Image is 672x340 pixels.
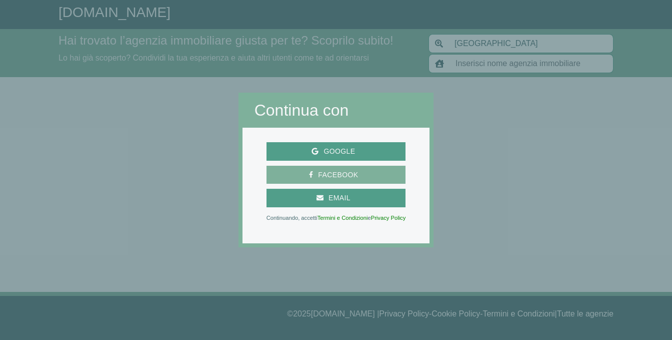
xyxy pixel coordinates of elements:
p: Continuando, accetti e [266,215,406,220]
a: Termini e Condizioni [317,215,368,221]
h2: Continua con [254,101,418,120]
span: Email [323,192,355,204]
a: Privacy Policy [371,215,406,221]
button: Google [266,142,406,161]
span: Facebook [313,169,363,181]
span: Google [318,145,360,158]
button: Facebook [266,166,406,184]
button: Email [266,189,406,207]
